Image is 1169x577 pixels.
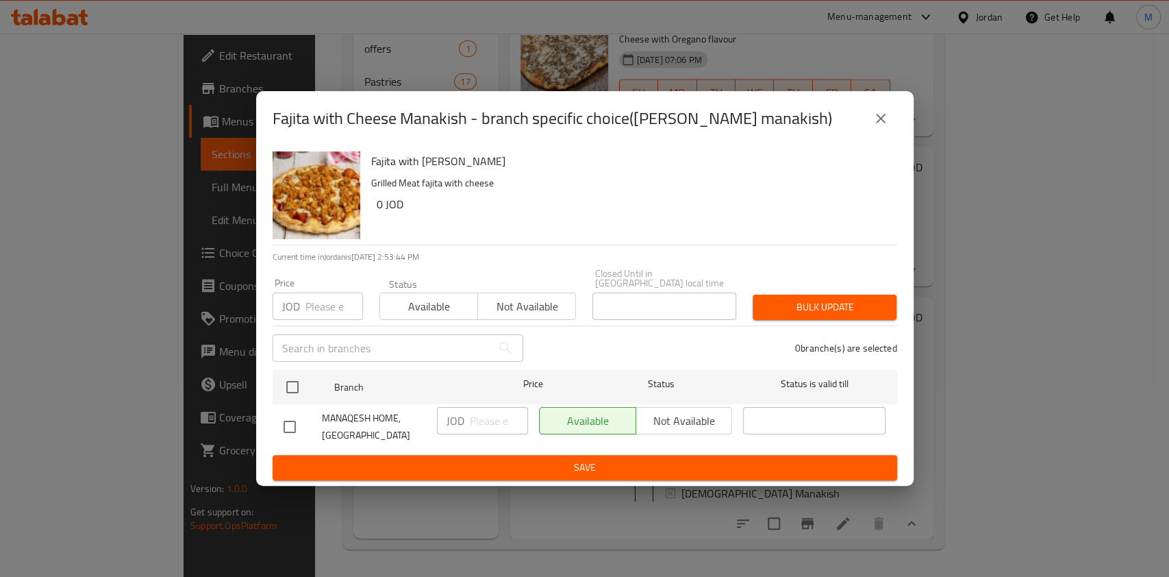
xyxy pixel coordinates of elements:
button: Available [379,293,478,320]
button: Bulk update [753,295,896,320]
input: Please enter price [305,293,363,320]
span: MANAQESH HOME, [GEOGRAPHIC_DATA] [322,410,426,444]
span: Price [488,376,579,393]
input: Search in branches [273,334,492,362]
span: Available [386,297,473,317]
h6: Fajita with [PERSON_NAME] [371,151,886,171]
button: Save [273,455,897,480]
h2: Fajita with Cheese Manakish - branch specific choice([PERSON_NAME] manakish) [273,108,832,130]
button: close [864,102,897,135]
img: Fajita with Cheese Manakish [273,151,360,239]
span: Save [284,459,886,476]
p: Grilled Meat fajita with cheese [371,175,886,192]
p: Current time in Jordan is [DATE] 2:53:44 PM [273,251,897,263]
p: JOD [447,413,464,429]
span: Status [590,376,732,393]
span: Not available [483,297,570,317]
button: Not available [477,293,576,320]
p: JOD [282,298,300,315]
span: Bulk update [764,299,885,316]
p: 0 branche(s) are selected [795,341,897,355]
input: Please enter price [470,407,528,434]
span: Branch [334,379,477,396]
span: Status is valid till [743,376,885,393]
h6: 0 JOD [377,195,886,214]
